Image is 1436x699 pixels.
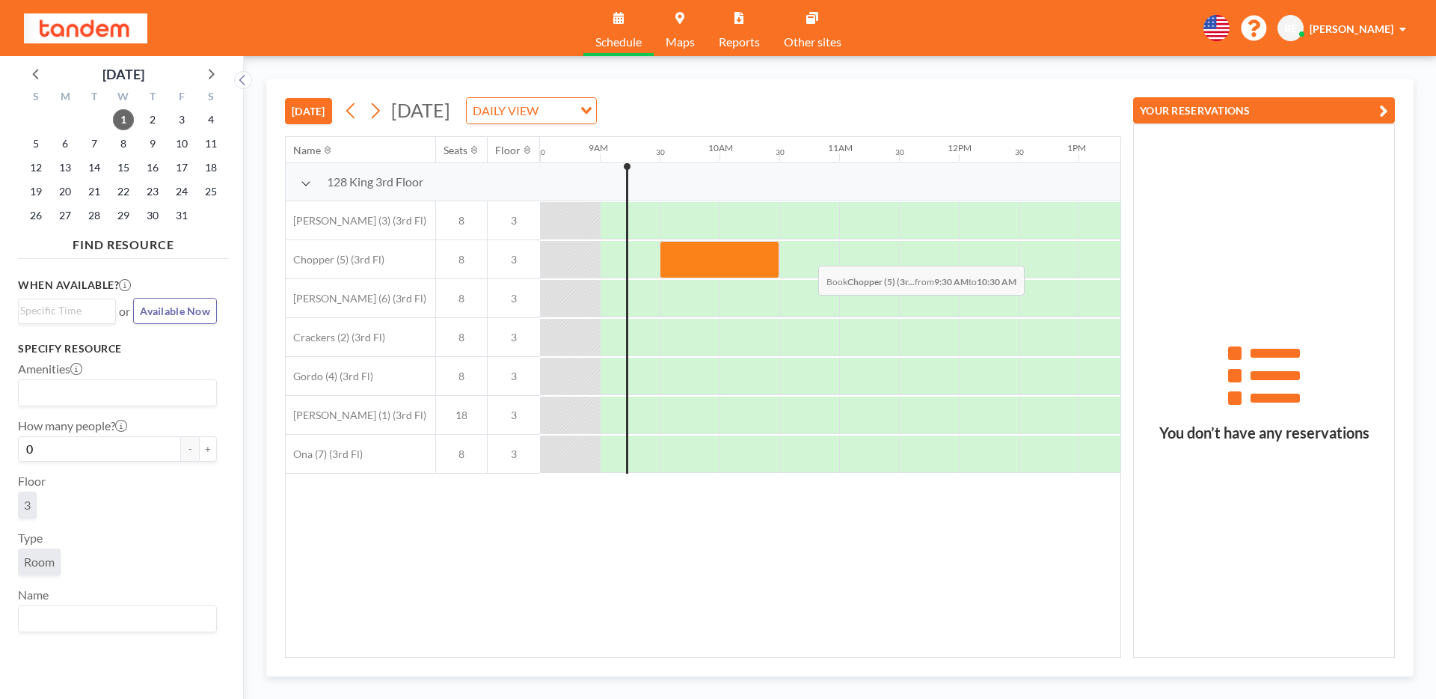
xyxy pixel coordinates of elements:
span: Sunday, October 26, 2025 [25,205,46,226]
div: 12PM [948,142,972,153]
span: Sunday, October 19, 2025 [25,181,46,202]
span: Wednesday, October 8, 2025 [113,133,134,154]
span: Tuesday, October 21, 2025 [84,181,105,202]
span: Monday, October 27, 2025 [55,205,76,226]
span: 8 [436,370,487,383]
span: Wednesday, October 22, 2025 [113,181,134,202]
span: Room [24,555,55,569]
span: 18 [436,409,487,422]
span: 8 [436,292,487,305]
span: Thursday, October 23, 2025 [142,181,163,202]
span: 3 [488,253,540,266]
button: Available Now [133,298,217,324]
b: 10:30 AM [977,276,1016,287]
div: 30 [895,147,904,157]
div: Name [293,144,321,157]
span: Friday, October 3, 2025 [171,109,192,130]
span: Thursday, October 16, 2025 [142,157,163,178]
span: Thursday, October 2, 2025 [142,109,163,130]
span: 128 King 3rd Floor [327,174,423,189]
b: Chopper (5) (3r... [847,276,915,287]
span: Monday, October 13, 2025 [55,157,76,178]
span: Ona (7) (3rd Fl) [286,448,363,461]
span: Chopper (5) (3rd Fl) [286,253,384,266]
span: Saturday, October 4, 2025 [200,109,221,130]
span: Sunday, October 12, 2025 [25,157,46,178]
label: Name [18,587,49,602]
button: + [199,436,217,462]
div: Search for option [19,380,216,406]
div: F [167,88,196,108]
span: Friday, October 10, 2025 [171,133,192,154]
label: Floor [18,474,46,489]
span: Sunday, October 5, 2025 [25,133,46,154]
span: 3 [488,448,540,461]
span: Wednesday, October 29, 2025 [113,205,134,226]
b: 9:30 AM [934,276,969,287]
span: 3 [488,370,540,383]
div: 30 [536,147,545,157]
span: Reports [719,36,760,48]
h3: Specify resource [18,342,217,355]
input: Search for option [20,609,208,629]
span: Saturday, October 11, 2025 [200,133,221,154]
div: M [51,88,80,108]
span: Friday, October 24, 2025 [171,181,192,202]
span: Tuesday, October 7, 2025 [84,133,105,154]
span: Saturday, October 25, 2025 [200,181,221,202]
div: Floor [495,144,521,157]
span: Other sites [784,36,841,48]
span: Monday, October 20, 2025 [55,181,76,202]
span: Monday, October 6, 2025 [55,133,76,154]
span: [PERSON_NAME] [1310,22,1393,35]
div: [DATE] [102,64,144,85]
span: [PERSON_NAME] (6) (3rd Fl) [286,292,426,305]
div: Search for option [19,606,216,632]
span: Schedule [595,36,642,48]
button: [DATE] [285,98,332,124]
span: 8 [436,448,487,461]
img: organization-logo [24,13,147,43]
span: Wednesday, October 15, 2025 [113,157,134,178]
span: Gordo (4) (3rd Fl) [286,370,373,383]
span: Crackers (2) (3rd Fl) [286,331,385,344]
input: Search for option [20,383,208,403]
div: T [80,88,109,108]
span: Available Now [140,305,210,317]
span: Friday, October 17, 2025 [171,157,192,178]
div: 30 [1015,147,1024,157]
span: Book from to [818,266,1025,296]
span: 3 [488,214,540,228]
span: 8 [436,214,487,228]
input: Search for option [20,302,107,319]
span: Maps [666,36,695,48]
label: How many people? [18,418,127,433]
button: YOUR RESERVATIONS [1133,97,1395,123]
span: 8 [436,253,487,266]
span: Tuesday, October 14, 2025 [84,157,105,178]
div: 9AM [589,142,608,153]
input: Search for option [543,101,571,120]
span: 3 [488,331,540,344]
div: S [196,88,225,108]
span: Wednesday, October 1, 2025 [113,109,134,130]
div: Search for option [467,98,596,123]
span: Saturday, October 18, 2025 [200,157,221,178]
span: [PERSON_NAME] (1) (3rd Fl) [286,409,426,422]
span: 3 [24,498,31,512]
div: 30 [776,147,785,157]
span: [DATE] [391,99,450,121]
span: Thursday, October 30, 2025 [142,205,163,226]
h4: FIND RESOURCE [18,231,229,252]
span: BE [1284,22,1297,35]
div: 10AM [708,142,733,153]
label: Amenities [18,361,82,376]
div: 30 [656,147,665,157]
button: - [181,436,199,462]
div: Seats [444,144,467,157]
span: or [119,304,130,319]
span: 8 [436,331,487,344]
h3: You don’t have any reservations [1134,424,1394,442]
span: 3 [488,409,540,422]
div: Search for option [19,299,115,322]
